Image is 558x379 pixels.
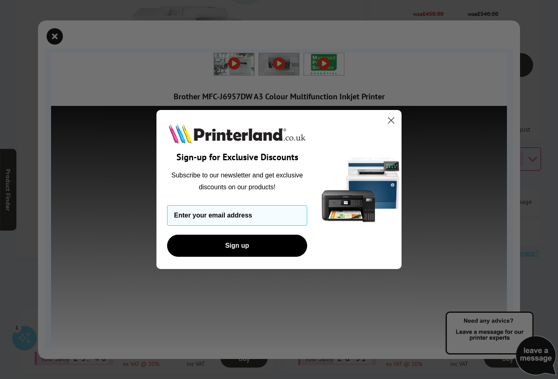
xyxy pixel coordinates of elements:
[167,235,307,257] button: Sign up
[167,122,307,145] img: Printerland.co.uk
[172,172,303,190] span: Subscribe to our newsletter and get exclusive discounts on our products!
[384,113,398,128] button: Close dialog
[320,110,402,269] img: 5290a21f-4df8-4860-95f4-ea1e8d0e8904.png
[167,205,307,226] input: Enter your email address
[176,151,298,163] span: Sign-up for Exclusive Discounts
